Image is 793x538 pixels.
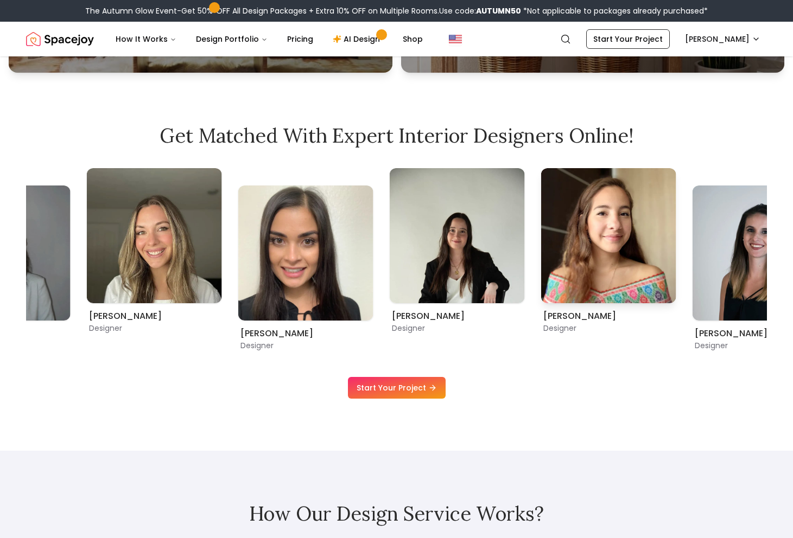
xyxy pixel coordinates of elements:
[439,5,521,16] span: Use code:
[541,168,676,316] div: 1 / 9
[586,29,670,49] a: Start Your Project
[543,323,674,334] p: Designer
[107,28,432,50] nav: Main
[678,29,767,49] button: [PERSON_NAME]
[392,323,523,334] p: Designer
[449,33,462,46] img: United States
[240,327,371,340] h6: [PERSON_NAME]
[390,168,525,316] div: 9 / 9
[89,323,220,334] p: Designer
[26,22,767,56] nav: Global
[543,310,674,323] h6: [PERSON_NAME]
[348,377,446,399] a: Start Your Project
[541,168,676,303] img: Maria Castillero
[390,168,525,303] img: Grazia Decanini
[240,340,371,351] p: Designer
[85,5,708,16] div: The Autumn Glow Event-Get 50% OFF All Design Packages + Extra 10% OFF on Multiple Rooms.
[87,168,222,316] div: 7 / 9
[521,5,708,16] span: *Not applicable to packages already purchased*
[26,503,767,524] h2: How Our Design Service Works?
[238,168,373,351] div: 8 / 9
[107,28,185,50] button: How It Works
[392,310,523,323] h6: [PERSON_NAME]
[238,185,373,321] img: Ellysia Applewhite
[26,28,94,50] img: Spacejoy Logo
[26,28,94,50] a: Spacejoy
[87,168,222,303] img: Sarah Nelson
[26,168,767,351] div: Carousel
[89,310,220,323] h6: [PERSON_NAME]
[394,28,432,50] a: Shop
[278,28,322,50] a: Pricing
[26,125,767,146] h2: Get Matched with Expert Interior Designers Online!
[324,28,392,50] a: AI Design
[476,5,521,16] b: AUTUMN50
[187,28,276,50] button: Design Portfolio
